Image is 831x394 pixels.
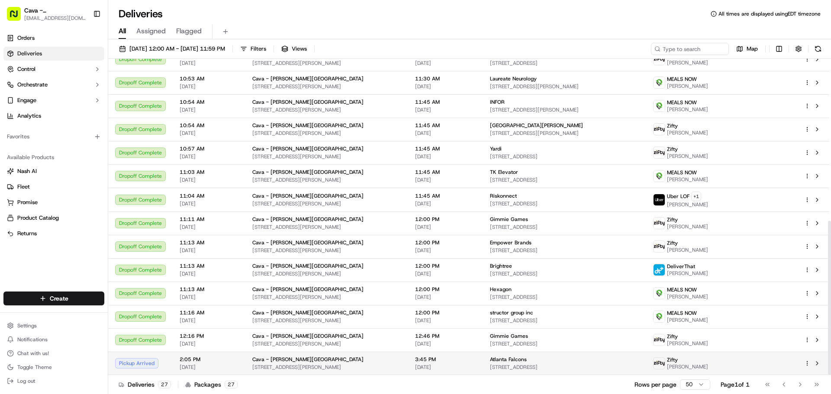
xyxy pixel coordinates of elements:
span: 3:45 PM [415,356,476,363]
a: Orders [3,31,104,45]
span: 11:13 AM [180,286,238,293]
span: MEALS NOW [667,286,697,293]
span: [DATE] [77,157,94,164]
div: 27 [158,381,171,388]
span: [DATE] [415,364,476,371]
span: Pylon [86,215,105,221]
span: [DATE] [180,224,238,231]
span: [DATE] [415,83,476,90]
img: zifty-logo-trans-sq.png [654,54,665,65]
span: Cava - [PERSON_NAME][GEOGRAPHIC_DATA] [252,75,364,82]
span: 7:38 AM [78,134,99,141]
span: 11:30 AM [415,75,476,82]
span: [STREET_ADDRESS] [490,270,639,277]
span: Views [292,45,307,53]
div: We're available if you need us! [39,91,119,98]
img: uber-new-logo.jpeg [654,194,665,205]
span: 12:00 PM [415,309,476,316]
span: [DATE] [180,270,238,277]
span: [DATE] [180,176,238,183]
span: Cava - [PERSON_NAME][GEOGRAPHIC_DATA] [252,145,364,152]
button: [DATE] 12:00 AM - [DATE] 11:59 PM [115,43,229,55]
span: Cava - [PERSON_NAME][GEOGRAPHIC_DATA] [252,263,364,269]
span: Settings [17,322,37,329]
span: [PERSON_NAME] [667,293,708,300]
span: [PERSON_NAME] [667,340,708,347]
div: Available Products [3,151,104,164]
span: [DATE] [180,130,238,137]
span: 11:45 AM [415,99,476,106]
img: 1736555255976-a54dd68f-1ca7-489b-9aae-adbdc363a1c4 [9,83,24,98]
span: [DATE] [415,247,476,254]
button: [EMAIL_ADDRESS][DOMAIN_NAME] [24,15,86,22]
span: [PERSON_NAME] [667,201,708,208]
img: zifty-logo-trans-sq.png [654,124,665,135]
span: Filters [251,45,266,53]
input: Type to search [651,43,729,55]
span: Promise [17,199,38,206]
span: [STREET_ADDRESS][PERSON_NAME] [252,340,401,347]
span: [DATE] [180,83,238,90]
span: Zifty [667,333,678,340]
span: MEALS NOW [667,76,697,83]
span: API Documentation [82,193,139,202]
span: All [119,26,126,36]
span: Klarizel Pensader [27,134,71,141]
button: Fleet [3,180,104,194]
img: 1736555255976-a54dd68f-1ca7-489b-9aae-adbdc363a1c4 [17,135,24,141]
span: [PERSON_NAME] [667,59,708,66]
span: [PERSON_NAME] [667,129,708,136]
span: [STREET_ADDRESS] [490,224,639,231]
span: Orchestrate [17,81,48,89]
div: 27 [225,381,238,388]
span: [DATE] [415,176,476,183]
button: Product Catalog [3,211,104,225]
span: Zifty [667,146,678,153]
a: Fleet [7,183,101,191]
a: Promise [7,199,101,206]
span: [DATE] [180,340,238,347]
div: Page 1 of 1 [721,380,750,389]
span: Control [17,65,35,73]
span: Orders [17,34,35,42]
span: 11:16 AM [180,309,238,316]
span: 2:05 PM [180,356,238,363]
div: Past conversations [9,112,58,119]
span: Uber LOF [667,193,689,200]
img: melas_now_logo.png [654,170,665,182]
span: [STREET_ADDRESS][PERSON_NAME] [252,200,401,207]
span: Cava - [PERSON_NAME][GEOGRAPHIC_DATA] [252,192,364,199]
span: Laureate Neurology [490,75,537,82]
span: Flagged [176,26,202,36]
span: [STREET_ADDRESS][PERSON_NAME] [252,83,401,90]
span: Analytics [17,112,41,120]
span: MEALS NOW [667,169,697,176]
span: [DATE] [415,340,476,347]
button: Views [277,43,311,55]
span: Gimmie Games [490,216,528,223]
button: Map [732,43,762,55]
span: [PERSON_NAME] [667,176,708,183]
p: Welcome 👋 [9,35,158,48]
span: 12:46 PM [415,333,476,340]
span: [STREET_ADDRESS][PERSON_NAME] [252,247,401,254]
a: Returns [7,230,101,237]
span: [STREET_ADDRESS][PERSON_NAME] [490,130,639,137]
span: [STREET_ADDRESS] [490,60,639,67]
span: [STREET_ADDRESS][PERSON_NAME] [252,176,401,183]
span: Cava - [PERSON_NAME][GEOGRAPHIC_DATA] [252,169,364,176]
span: [STREET_ADDRESS][PERSON_NAME] [252,317,401,324]
a: 📗Knowledge Base [5,190,70,205]
span: [DATE] [180,247,238,254]
span: [DATE] [180,153,238,160]
span: 12:00 PM [415,216,476,223]
span: [PERSON_NAME] [667,106,708,113]
span: Cava - [PERSON_NAME][GEOGRAPHIC_DATA] [252,309,364,316]
div: Start new chat [39,83,142,91]
span: 10:53 AM [180,75,238,82]
button: Chat with us! [3,347,104,359]
button: Orchestrate [3,78,104,92]
span: Engage [17,96,36,104]
button: Promise [3,195,104,209]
